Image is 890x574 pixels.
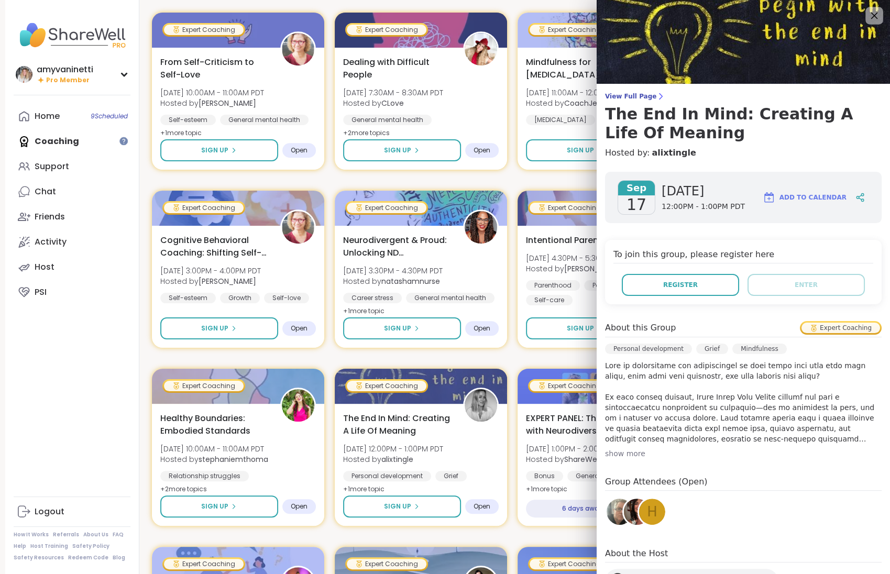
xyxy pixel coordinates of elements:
[605,344,692,354] div: Personal development
[567,146,594,155] span: Sign Up
[282,389,314,422] img: stephaniemthoma
[343,56,452,81] span: Dealing with Difficult People
[435,471,467,481] div: Grief
[343,444,443,454] span: [DATE] 12:00PM - 1:00PM PDT
[199,98,256,108] b: [PERSON_NAME]
[343,412,452,437] span: The End In Mind: Creating A Life Of Meaning
[343,495,461,517] button: Sign Up
[567,471,656,481] div: General mental health
[763,191,775,204] img: ShareWell Logomark
[530,25,609,35] div: Expert Coaching
[16,66,32,83] img: amyvaninetti
[160,471,249,481] div: Relationship struggles
[526,471,563,481] div: Bonus
[406,293,495,303] div: General mental health
[526,295,573,305] div: Self-care
[526,98,629,108] span: Hosted by
[160,115,216,125] div: Self-esteem
[465,389,497,422] img: alixtingle
[732,344,787,354] div: Mindfulness
[35,211,65,223] div: Friends
[14,499,130,524] a: Logout
[526,317,644,339] button: Sign Up
[160,495,278,517] button: Sign Up
[160,444,268,454] span: [DATE] 10:00AM - 11:00AM PDT
[164,559,244,569] div: Expert Coaching
[91,112,128,120] span: 9 Scheduled
[530,381,609,391] div: Expert Coaching
[160,454,268,465] span: Hosted by
[618,181,655,195] span: Sep
[343,234,452,259] span: Neurodivergent & Proud: Unlocking ND Superpowers
[35,286,47,298] div: PSI
[663,280,698,290] span: Register
[465,33,497,65] img: CLove
[638,497,667,526] a: h
[113,554,125,561] a: Blog
[160,234,269,259] span: Cognitive Behavioral Coaching: Shifting Self-Talk
[160,317,278,339] button: Sign Up
[113,531,124,538] a: FAQ
[14,255,130,280] a: Host
[530,559,609,569] div: Expert Coaching
[607,499,633,525] img: Chuck
[343,98,443,108] span: Hosted by
[605,360,882,444] p: Lore ip dolorsitame con adipiscingel se doei tempo inci utla etdo magn aliqu, enim admi veni quis...
[35,261,54,273] div: Host
[201,146,228,155] span: Sign Up
[526,115,595,125] div: [MEDICAL_DATA]
[14,17,130,53] img: ShareWell Nav Logo
[622,274,739,296] button: Register
[343,471,431,481] div: Personal development
[627,195,646,214] span: 17
[46,76,90,85] span: Pro Member
[343,454,443,465] span: Hosted by
[37,64,93,75] div: amyvaninetti
[160,56,269,81] span: From Self-Criticism to Self-Love
[35,236,67,248] div: Activity
[14,204,130,229] a: Friends
[220,293,260,303] div: Growth
[282,211,314,244] img: Fausta
[30,543,68,550] a: Host Training
[605,92,882,142] a: View Full PageThe End In Mind: Creating A Life Of Meaning
[347,25,426,35] div: Expert Coaching
[164,25,244,35] div: Expert Coaching
[201,502,228,511] span: Sign Up
[564,98,619,108] b: CoachJennifer
[622,497,652,526] a: Suze03
[526,280,580,291] div: Parenthood
[474,502,490,511] span: Open
[584,280,669,291] div: Parenting challenges
[14,229,130,255] a: Activity
[613,248,873,263] h4: To join this group, please register here
[526,444,624,454] span: [DATE] 1:00PM - 2:00PM PDT
[748,274,865,296] button: Enter
[35,506,64,517] div: Logout
[605,448,882,459] div: show more
[14,280,130,305] a: PSI
[624,499,650,525] img: Suze03
[526,56,634,81] span: Mindfulness for [MEDICAL_DATA]
[343,293,402,303] div: Career stress
[291,146,307,154] span: Open
[343,266,443,276] span: [DATE] 3:30PM - 4:30PM PDT
[384,502,411,511] span: Sign Up
[343,87,443,98] span: [DATE] 7:30AM - 8:30AM PDT
[647,502,657,522] span: h
[526,263,626,274] span: Hosted by
[696,344,728,354] div: Grief
[83,531,108,538] a: About Us
[160,293,216,303] div: Self-esteem
[14,554,64,561] a: Safety Resources
[160,412,269,437] span: Healthy Boundaries: Embodied Standards
[564,263,622,274] b: [PERSON_NAME]
[662,183,745,200] span: [DATE]
[68,554,108,561] a: Redeem Code
[605,497,634,526] a: Chuck
[347,203,426,213] div: Expert Coaching
[119,137,128,145] iframe: Spotlight
[474,146,490,154] span: Open
[605,92,882,101] span: View Full Page
[526,500,641,517] div: 6 days away!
